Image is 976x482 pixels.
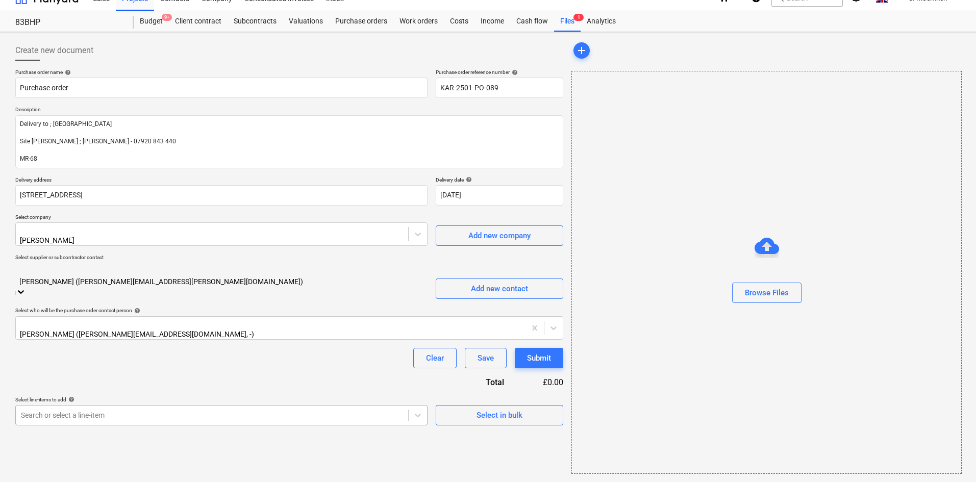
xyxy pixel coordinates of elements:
span: Create new document [15,44,93,57]
span: 9+ [162,14,172,21]
a: Subcontracts [228,11,283,32]
span: help [63,69,71,75]
div: Submit [527,351,551,365]
span: help [132,308,140,314]
button: Select in bulk [436,405,563,425]
a: Budget9+ [134,11,169,32]
div: [PERSON_NAME] [20,236,239,244]
div: Add new contact [471,282,528,295]
div: [PERSON_NAME] ([PERSON_NAME][EMAIL_ADDRESS][DOMAIN_NAME], -) [20,330,388,338]
a: Files1 [554,11,581,32]
span: 1 [573,14,584,21]
p: Description [15,106,563,115]
a: Purchase orders [329,11,393,32]
iframe: Chat Widget [925,433,976,482]
div: Clear [426,351,444,365]
div: Select who will be the purchase order contact person [15,307,563,314]
div: 83BHP [15,17,121,28]
a: Client contract [169,11,228,32]
input: Reference number [436,78,563,98]
input: Delivery date not specified [436,185,563,206]
div: £0.00 [520,376,563,388]
input: Delivery address [15,185,428,206]
div: [PERSON_NAME] ([PERSON_NAME][EMAIL_ADDRESS][PERSON_NAME][DOMAIN_NAME]) [19,277,363,286]
div: Delivery date [436,176,563,183]
div: Add new company [468,229,531,242]
button: Add new company [436,225,563,246]
a: Income [474,11,510,32]
input: Document name [15,78,428,98]
div: Files [554,11,581,32]
p: Delivery address [15,176,428,185]
span: help [464,176,472,183]
a: Cash flow [510,11,554,32]
a: Valuations [283,11,329,32]
button: Browse Files [732,283,802,303]
a: Work orders [393,11,444,32]
div: Total [431,376,520,388]
button: Submit [515,348,563,368]
p: Select company [15,214,428,222]
p: Select supplier or subcontractor contact [15,254,428,263]
a: Costs [444,11,474,32]
div: Budget [134,11,169,32]
span: help [510,69,518,75]
a: Analytics [581,11,622,32]
div: Purchase order name [15,69,428,75]
div: Save [478,351,494,365]
textarea: Delivery to ; [GEOGRAPHIC_DATA] Site [PERSON_NAME] ; [PERSON_NAME] - 07920 843 440 MR-68 [15,115,563,168]
div: Purchase order reference number [436,69,563,75]
div: Select in bulk [477,409,522,422]
span: add [575,44,588,57]
div: Browse Files [571,71,962,474]
div: Select line-items to add [15,396,428,403]
div: Browse Files [745,286,789,299]
button: Save [465,348,507,368]
button: Clear [413,348,457,368]
button: Add new contact [436,278,563,299]
span: help [66,396,74,402]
